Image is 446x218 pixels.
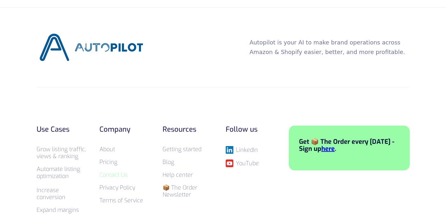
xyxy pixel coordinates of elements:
a: YouTube [226,160,276,167]
a: Automate listing optimization‍‍ [37,165,80,180]
p: Autopilot is your AI to make brand operations across Amazon & Shopify easier, better, and more pr... [250,38,410,57]
a: Pricing [99,158,117,166]
div: LinkedIn [236,147,258,153]
a: Blog [163,158,174,166]
div: Resources [163,126,213,133]
div: Get 📦 The Order every [DATE] - Sign up . [299,138,399,152]
div: Company [99,126,150,133]
div: Follow us [226,126,276,133]
a: Terms of Service [99,197,143,204]
div: YouTube [236,160,259,167]
a: Privacy Policy [99,184,135,191]
a: LinkedIn [226,146,276,154]
a: About [99,145,115,153]
a: Grow listing traffic, views & ranking [37,145,86,160]
div: Use Cases [37,126,87,133]
a: Getting started [163,145,201,153]
a: Contact Us [99,171,128,179]
a: Increase conversion [37,186,65,201]
a: Help center [163,171,193,179]
a: 📦 The Order Newsletter [163,184,197,199]
a: Expand margins [37,206,79,214]
a: here [321,144,335,153]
